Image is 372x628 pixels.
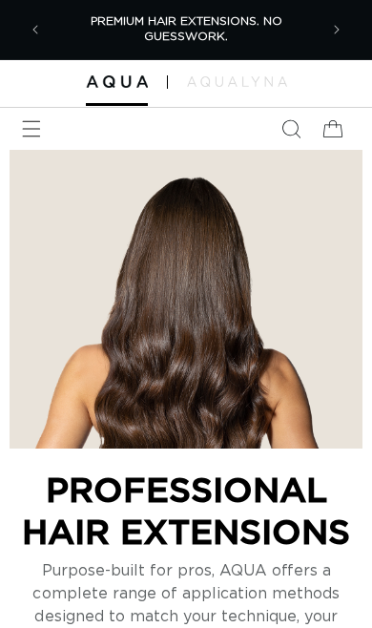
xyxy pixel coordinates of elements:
[14,9,56,51] button: Previous announcement
[316,9,358,51] button: Next announcement
[22,468,350,552] p: PROFESSIONAL HAIR EXTENSIONS
[91,15,282,42] span: PREMIUM HAIR EXTENSIONS. NO GUESSWORK.
[86,75,148,88] img: Aqua Hair Extensions
[10,108,52,150] summary: Menu
[270,108,312,150] summary: Search
[187,76,287,86] img: aqualyna.com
